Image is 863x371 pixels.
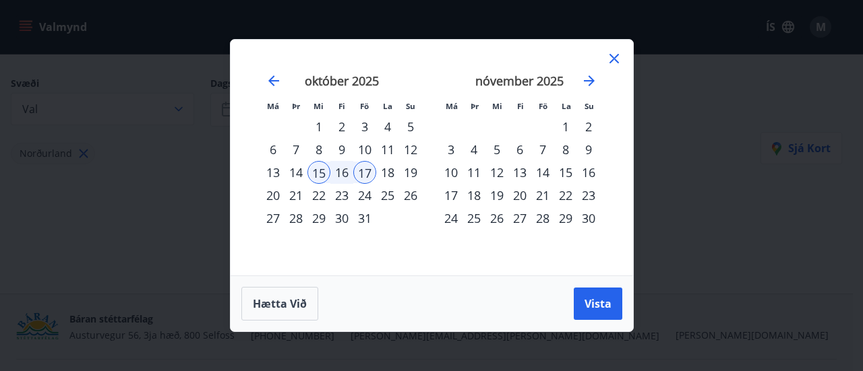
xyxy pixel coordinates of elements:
td: Choose miðvikudagur, 19. nóvember 2025 as your check-in date. It’s available. [485,184,508,207]
td: Choose þriðjudagur, 25. nóvember 2025 as your check-in date. It’s available. [463,207,485,230]
div: 26 [399,184,422,207]
small: La [562,101,571,111]
td: Choose sunnudagur, 16. nóvember 2025 as your check-in date. It’s available. [577,161,600,184]
td: Choose sunnudagur, 12. október 2025 as your check-in date. It’s available. [399,138,422,161]
small: Fö [539,101,547,111]
td: Choose laugardagur, 22. nóvember 2025 as your check-in date. It’s available. [554,184,577,207]
div: 8 [554,138,577,161]
td: Choose mánudagur, 24. nóvember 2025 as your check-in date. It’s available. [440,207,463,230]
td: Selected. fimmtudagur, 16. október 2025 [330,161,353,184]
td: Choose þriðjudagur, 14. október 2025 as your check-in date. It’s available. [285,161,307,184]
td: Choose sunnudagur, 5. október 2025 as your check-in date. It’s available. [399,115,422,138]
td: Choose föstudagur, 10. október 2025 as your check-in date. It’s available. [353,138,376,161]
div: 17 [353,161,376,184]
div: 14 [285,161,307,184]
td: Choose föstudagur, 3. október 2025 as your check-in date. It’s available. [353,115,376,138]
div: 9 [330,138,353,161]
td: Choose laugardagur, 25. október 2025 as your check-in date. It’s available. [376,184,399,207]
td: Choose mánudagur, 27. október 2025 as your check-in date. It’s available. [262,207,285,230]
small: Mi [492,101,502,111]
div: 15 [307,161,330,184]
div: 22 [554,184,577,207]
td: Choose föstudagur, 7. nóvember 2025 as your check-in date. It’s available. [531,138,554,161]
td: Choose laugardagur, 4. október 2025 as your check-in date. It’s available. [376,115,399,138]
td: Choose laugardagur, 8. nóvember 2025 as your check-in date. It’s available. [554,138,577,161]
div: 2 [330,115,353,138]
td: Choose fimmtudagur, 13. nóvember 2025 as your check-in date. It’s available. [508,161,531,184]
span: Hætta við [253,296,307,311]
div: Move backward to switch to the previous month. [266,73,282,89]
div: 20 [508,184,531,207]
div: 7 [531,138,554,161]
div: 29 [554,207,577,230]
div: 28 [531,207,554,230]
div: 14 [531,161,554,184]
td: Choose sunnudagur, 9. nóvember 2025 as your check-in date. It’s available. [577,138,600,161]
small: Mi [314,101,324,111]
td: Choose þriðjudagur, 28. október 2025 as your check-in date. It’s available. [285,207,307,230]
div: 11 [376,138,399,161]
div: 21 [531,184,554,207]
td: Choose mánudagur, 20. október 2025 as your check-in date. It’s available. [262,184,285,207]
td: Choose sunnudagur, 19. október 2025 as your check-in date. It’s available. [399,161,422,184]
td: Choose laugardagur, 29. nóvember 2025 as your check-in date. It’s available. [554,207,577,230]
div: 18 [376,161,399,184]
div: 23 [330,184,353,207]
small: La [383,101,392,111]
td: Choose fimmtudagur, 2. október 2025 as your check-in date. It’s available. [330,115,353,138]
small: Fö [360,101,369,111]
td: Choose laugardagur, 18. október 2025 as your check-in date. It’s available. [376,161,399,184]
small: Má [267,101,279,111]
div: 12 [485,161,508,184]
td: Choose fimmtudagur, 27. nóvember 2025 as your check-in date. It’s available. [508,207,531,230]
div: 5 [485,138,508,161]
div: 25 [376,184,399,207]
div: 1 [554,115,577,138]
td: Choose fimmtudagur, 23. október 2025 as your check-in date. It’s available. [330,184,353,207]
div: 24 [440,207,463,230]
td: Choose sunnudagur, 30. nóvember 2025 as your check-in date. It’s available. [577,207,600,230]
div: 4 [376,115,399,138]
td: Choose föstudagur, 28. nóvember 2025 as your check-in date. It’s available. [531,207,554,230]
td: Choose miðvikudagur, 1. október 2025 as your check-in date. It’s available. [307,115,330,138]
div: 18 [463,184,485,207]
span: Vista [585,296,612,311]
div: 25 [463,207,485,230]
td: Choose mánudagur, 10. nóvember 2025 as your check-in date. It’s available. [440,161,463,184]
td: Selected as start date. miðvikudagur, 15. október 2025 [307,161,330,184]
div: 15 [554,161,577,184]
td: Choose föstudagur, 31. október 2025 as your check-in date. It’s available. [353,207,376,230]
small: Fi [338,101,345,111]
div: 8 [307,138,330,161]
div: 21 [285,184,307,207]
div: 16 [330,161,353,184]
div: 2 [577,115,600,138]
div: 4 [463,138,485,161]
button: Vista [574,288,622,320]
div: 19 [485,184,508,207]
button: Hætta við [241,287,318,321]
div: 9 [577,138,600,161]
div: 26 [485,207,508,230]
td: Choose sunnudagur, 26. október 2025 as your check-in date. It’s available. [399,184,422,207]
div: 29 [307,207,330,230]
td: Choose laugardagur, 15. nóvember 2025 as your check-in date. It’s available. [554,161,577,184]
td: Choose sunnudagur, 2. nóvember 2025 as your check-in date. It’s available. [577,115,600,138]
div: 12 [399,138,422,161]
div: 27 [262,207,285,230]
div: 27 [508,207,531,230]
div: 23 [577,184,600,207]
strong: október 2025 [305,73,379,89]
td: Choose laugardagur, 11. október 2025 as your check-in date. It’s available. [376,138,399,161]
small: Su [585,101,594,111]
div: 17 [440,184,463,207]
div: 10 [353,138,376,161]
div: 10 [440,161,463,184]
small: Su [406,101,415,111]
div: 7 [285,138,307,161]
td: Choose fimmtudagur, 6. nóvember 2025 as your check-in date. It’s available. [508,138,531,161]
td: Choose þriðjudagur, 18. nóvember 2025 as your check-in date. It’s available. [463,184,485,207]
div: 22 [307,184,330,207]
td: Choose mánudagur, 17. nóvember 2025 as your check-in date. It’s available. [440,184,463,207]
div: 3 [440,138,463,161]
